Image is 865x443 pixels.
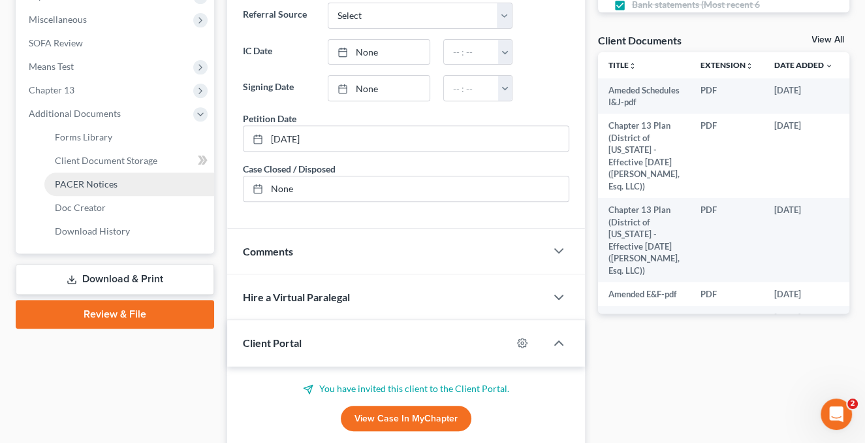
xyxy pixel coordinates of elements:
[244,176,568,201] a: None
[700,60,753,70] a: Extensionunfold_more
[764,198,843,282] td: [DATE]
[598,198,690,282] td: Chapter 13 Plan (District of [US_STATE] - Effective [DATE] ([PERSON_NAME], Esq. LLC))
[328,76,430,101] a: None
[444,40,499,65] input: -- : --
[29,37,83,48] span: SOFA Review
[328,40,430,65] a: None
[821,399,852,430] iframe: Intercom live chat
[55,131,112,142] span: Forms Library
[236,39,321,65] label: IC Date
[764,306,843,390] td: [DATE]
[243,245,293,257] span: Comments
[44,196,214,220] a: Doc Creator
[746,62,753,70] i: unfold_more
[16,264,214,295] a: Download & Print
[629,62,637,70] i: unfold_more
[598,306,690,390] td: Chapter 13 Plan (District of [US_STATE] - Effective [DATE] ([PERSON_NAME], Esq. LLC))
[598,78,690,114] td: Ameded Schedules I&J-pdf
[243,162,336,176] div: Case Closed / Disposed
[825,62,833,70] i: expand_more
[690,78,764,114] td: PDF
[244,126,568,151] a: [DATE]
[774,60,833,70] a: Date Added expand_more
[690,282,764,306] td: PDF
[236,3,321,29] label: Referral Source
[55,155,157,166] span: Client Document Storage
[243,291,350,303] span: Hire a Virtual Paralegal
[598,282,690,306] td: Amended E&F-pdf
[764,114,843,198] td: [DATE]
[764,282,843,306] td: [DATE]
[29,84,74,95] span: Chapter 13
[341,406,471,432] a: View Case in MyChapter
[243,112,296,125] div: Petition Date
[55,202,106,213] span: Doc Creator
[690,114,764,198] td: PDF
[29,14,87,25] span: Miscellaneous
[236,75,321,101] label: Signing Date
[598,33,682,47] div: Client Documents
[16,300,214,329] a: Review & File
[598,114,690,198] td: Chapter 13 Plan (District of [US_STATE] - Effective [DATE] ([PERSON_NAME], Esq. LLC))
[243,336,302,349] span: Client Portal
[29,108,121,119] span: Additional Documents
[44,220,214,243] a: Download History
[764,78,843,114] td: [DATE]
[18,31,214,55] a: SOFA Review
[55,178,118,189] span: PACER Notices
[608,60,637,70] a: Titleunfold_more
[55,225,130,237] span: Download History
[44,149,214,172] a: Client Document Storage
[444,76,499,101] input: -- : --
[29,61,74,72] span: Means Test
[690,198,764,282] td: PDF
[847,399,858,409] span: 2
[44,172,214,196] a: PACER Notices
[44,125,214,149] a: Forms Library
[690,306,764,390] td: PDF
[243,382,569,395] p: You have invited this client to the Client Portal.
[811,35,844,44] a: View All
